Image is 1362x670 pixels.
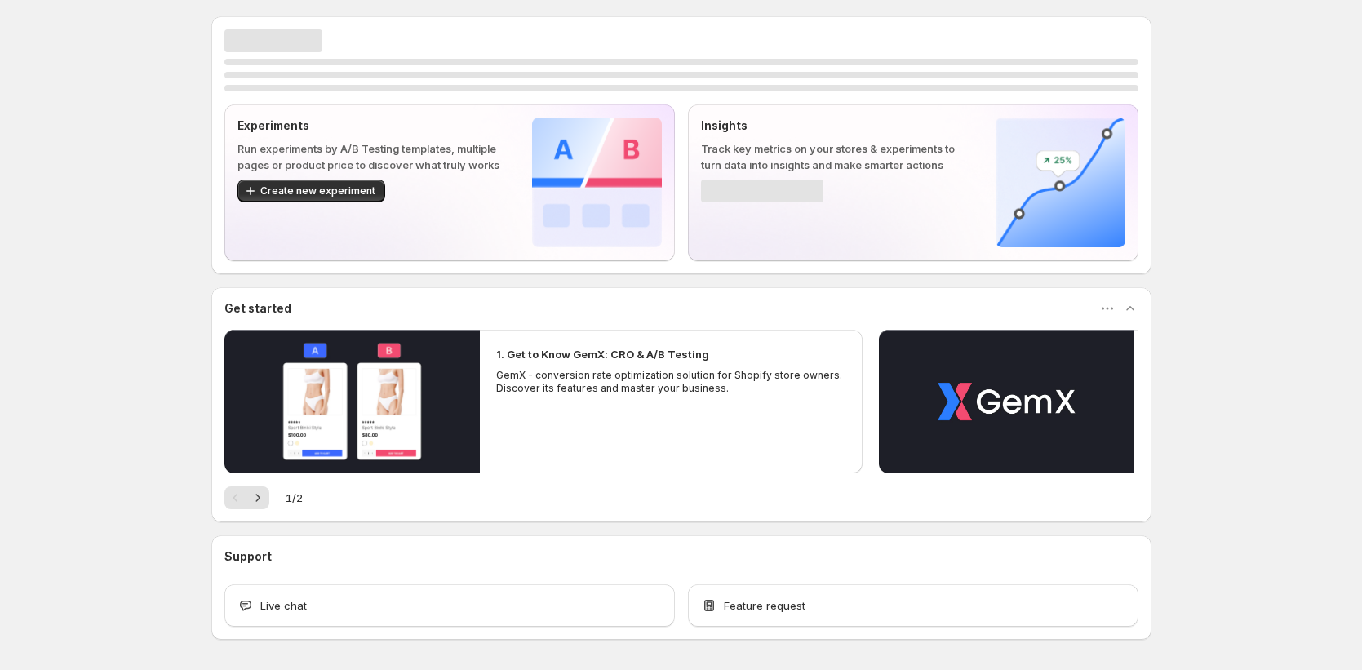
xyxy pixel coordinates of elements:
button: Next [246,486,269,509]
p: Experiments [237,118,506,134]
span: 1 / 2 [286,490,303,506]
button: Play video [879,330,1134,473]
button: Play video [224,330,480,473]
p: GemX - conversion rate optimization solution for Shopify store owners. Discover its features and ... [496,369,847,395]
nav: Pagination [224,486,269,509]
button: Create new experiment [237,180,385,202]
img: Experiments [532,118,662,247]
span: Feature request [724,597,805,614]
span: Live chat [260,597,307,614]
p: Insights [701,118,969,134]
h2: 1. Get to Know GemX: CRO & A/B Testing [496,346,709,362]
h3: Get started [224,300,291,317]
h3: Support [224,548,272,565]
p: Track key metrics on your stores & experiments to turn data into insights and make smarter actions [701,140,969,173]
span: Create new experiment [260,184,375,197]
p: Run experiments by A/B Testing templates, multiple pages or product price to discover what truly ... [237,140,506,173]
img: Insights [996,118,1125,247]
